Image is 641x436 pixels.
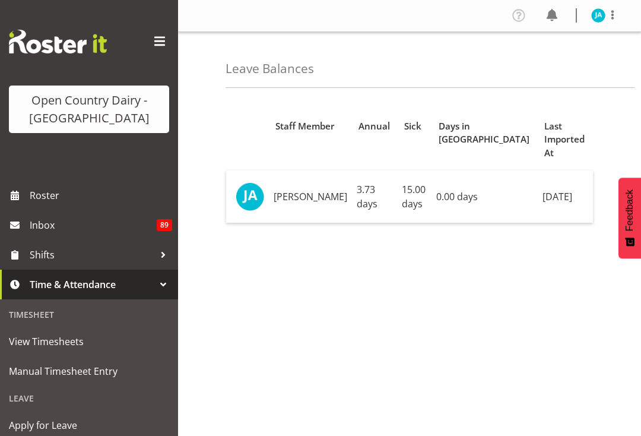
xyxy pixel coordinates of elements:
span: Feedback [624,189,635,231]
span: Sick [404,119,421,133]
button: Feedback - Show survey [618,178,641,258]
span: Annual [358,119,390,133]
span: View Timesheets [9,333,169,350]
span: 3.73 days [357,183,377,210]
span: Manual Timesheet Entry [9,362,169,380]
span: Apply for Leave [9,416,169,434]
span: 15.00 days [402,183,426,210]
span: Inbox [30,216,157,234]
a: View Timesheets [3,327,175,356]
span: Shifts [30,246,154,264]
td: [PERSON_NAME] [269,170,352,223]
a: Manual Timesheet Entry [3,356,175,386]
div: Leave [3,386,175,410]
span: [DATE] [542,190,572,203]
span: Last Imported At [544,119,586,160]
div: Timesheet [3,302,175,327]
div: Open Country Dairy - [GEOGRAPHIC_DATA] [21,91,157,127]
span: 0.00 days [436,190,478,203]
span: Roster [30,187,172,204]
img: jeff-anderson10294.jpg [591,8,605,23]
span: Days in [GEOGRAPHIC_DATA] [439,119,531,147]
span: Staff Member [275,119,335,133]
span: Time & Attendance [30,276,154,293]
h4: Leave Balances [226,62,314,75]
img: jeff-anderson10294.jpg [236,182,264,211]
span: 89 [157,219,172,231]
img: Rosterit website logo [9,30,107,53]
